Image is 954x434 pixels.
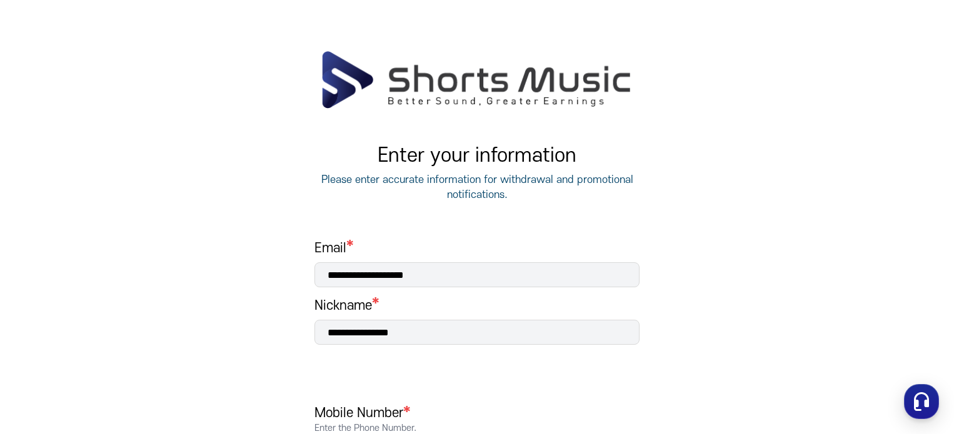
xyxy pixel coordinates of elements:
p: Enter your information [314,145,640,167]
img: ShortsMusic [320,50,633,110]
h1: Nickname [314,297,372,315]
p: Please enter accurate information for withdrawal and promotional notifications. [314,172,640,202]
h1: Email [314,240,640,257]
